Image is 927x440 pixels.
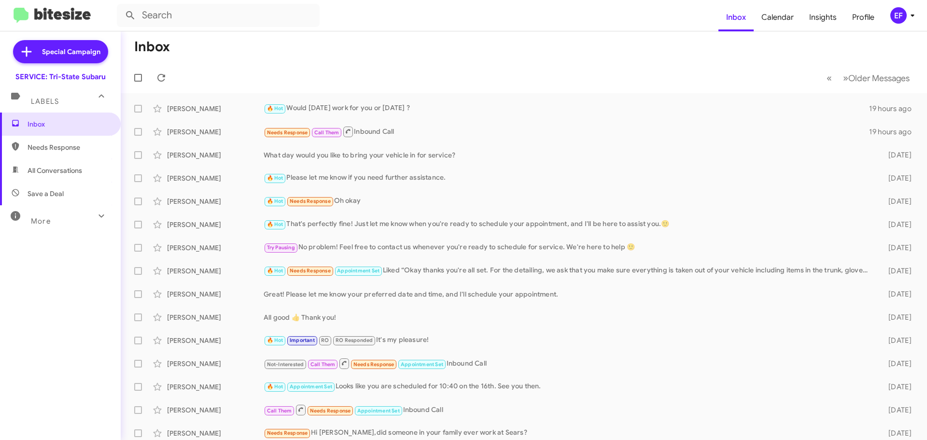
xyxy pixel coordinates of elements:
span: Needs Response [290,268,331,274]
span: RO Responded [336,337,373,343]
div: [PERSON_NAME] [167,127,264,137]
div: [DATE] [873,382,919,392]
div: [PERSON_NAME] [167,104,264,114]
span: Appointment Set [401,361,443,368]
span: « [827,72,832,84]
input: Search [117,4,320,27]
div: 19 hours ago [869,104,919,114]
div: Would [DATE] work for you or [DATE] ? [264,103,869,114]
button: EF [882,7,916,24]
a: Calendar [754,3,801,31]
span: Call Them [310,361,336,368]
div: [DATE] [873,220,919,229]
button: Previous [821,68,838,88]
div: [PERSON_NAME] [167,197,264,206]
div: [PERSON_NAME] [167,220,264,229]
span: Needs Response [267,129,308,136]
span: 🔥 Hot [267,221,283,227]
div: [PERSON_NAME] [167,243,264,253]
div: Liked “Okay thanks you're all set. For the detailing, we ask that you make sure everything is tak... [264,265,873,276]
div: Please let me know if you need further assistance. [264,172,873,184]
a: Special Campaign [13,40,108,63]
div: [DATE] [873,266,919,276]
nav: Page navigation example [821,68,915,88]
span: Needs Response [310,408,351,414]
div: [DATE] [873,243,919,253]
span: Needs Response [290,198,331,204]
span: Needs Response [28,142,110,152]
div: [PERSON_NAME] [167,266,264,276]
div: [DATE] [873,289,919,299]
button: Next [837,68,915,88]
a: Inbox [718,3,754,31]
div: What day would you like to bring your vehicle in for service? [264,150,873,160]
span: Try Pausing [267,244,295,251]
div: It's my pleasure! [264,335,873,346]
div: [DATE] [873,336,919,345]
span: More [31,217,51,226]
span: Not-Interested [267,361,304,368]
div: [DATE] [873,428,919,438]
span: Appointment Set [357,408,400,414]
span: 🔥 Hot [267,175,283,181]
span: 🔥 Hot [267,337,283,343]
span: 🔥 Hot [267,383,283,390]
div: 19 hours ago [869,127,919,137]
div: [DATE] [873,197,919,206]
div: [PERSON_NAME] [167,289,264,299]
div: [PERSON_NAME] [167,173,264,183]
span: Inbox [28,119,110,129]
div: [DATE] [873,173,919,183]
div: [DATE] [873,359,919,369]
span: » [843,72,848,84]
div: [DATE] [873,405,919,415]
div: [PERSON_NAME] [167,405,264,415]
span: Important [290,337,315,343]
span: Labels [31,97,59,106]
h1: Inbox [134,39,170,55]
span: Call Them [314,129,339,136]
div: [PERSON_NAME] [167,336,264,345]
div: Looks like you are scheduled for 10:40 on the 16th. See you then. [264,381,873,392]
div: All good 👍 Thank you! [264,312,873,322]
div: [PERSON_NAME] [167,428,264,438]
div: [DATE] [873,312,919,322]
div: [PERSON_NAME] [167,382,264,392]
div: Inbound Call [264,357,873,369]
span: 🔥 Hot [267,268,283,274]
a: Insights [801,3,844,31]
span: 🔥 Hot [267,198,283,204]
div: Oh okay [264,196,873,207]
span: All Conversations [28,166,82,175]
div: [DATE] [873,150,919,160]
span: Appointment Set [337,268,379,274]
span: Older Messages [848,73,910,84]
div: Hi [PERSON_NAME],did someone in your family ever work at Sears? [264,427,873,439]
div: [PERSON_NAME] [167,150,264,160]
a: Profile [844,3,882,31]
div: Inbound Call [264,126,869,138]
span: Needs Response [353,361,394,368]
span: Needs Response [267,430,308,436]
div: That's perfectly fine! Just let me know when you're ready to schedule your appointment, and I'll ... [264,219,873,230]
span: 🔥 Hot [267,105,283,112]
div: SERVICE: Tri-State Subaru [15,72,106,82]
div: [PERSON_NAME] [167,359,264,369]
span: Call Them [267,408,292,414]
span: RO [321,337,329,343]
span: Special Campaign [42,47,100,57]
span: Save a Deal [28,189,64,199]
div: Great! Please let me know your preferred date and time, and I'll schedule your appointment. [264,289,873,299]
span: Appointment Set [290,383,332,390]
div: EF [890,7,907,24]
div: [PERSON_NAME] [167,312,264,322]
div: Inbound Call [264,404,873,416]
div: No problem! Feel free to contact us whenever you're ready to schedule for service. We're here to ... [264,242,873,253]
